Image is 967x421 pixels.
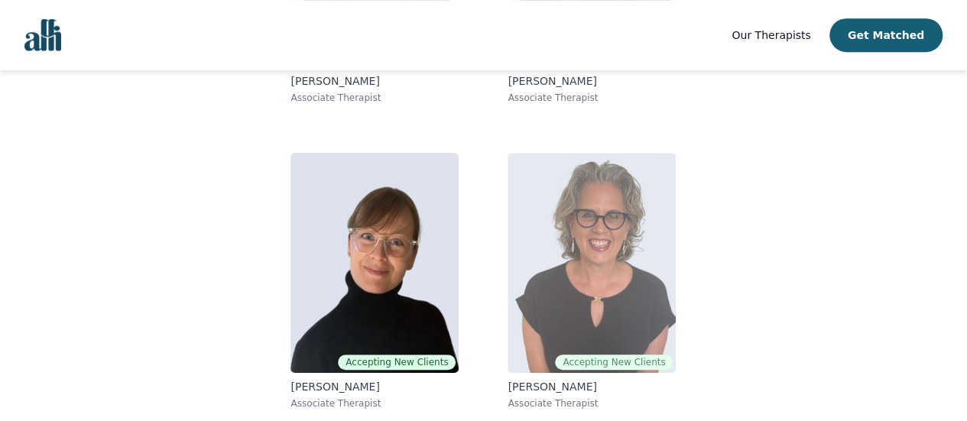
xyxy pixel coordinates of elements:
button: Get Matched [829,18,943,52]
img: Angela Earl [290,153,459,373]
p: Associate Therapist [508,92,676,104]
span: Accepting New Clients [555,355,673,370]
span: Our Therapists [732,29,810,41]
p: [PERSON_NAME] [508,73,676,89]
p: [PERSON_NAME] [508,379,676,394]
p: [PERSON_NAME] [290,73,459,89]
p: Associate Therapist [508,397,676,410]
p: Associate Therapist [290,92,459,104]
p: [PERSON_NAME] [290,379,459,394]
p: Associate Therapist [290,397,459,410]
img: alli logo [24,19,61,51]
span: Accepting New Clients [338,355,456,370]
img: Susan Albaum [508,153,676,373]
a: Our Therapists [732,26,810,44]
